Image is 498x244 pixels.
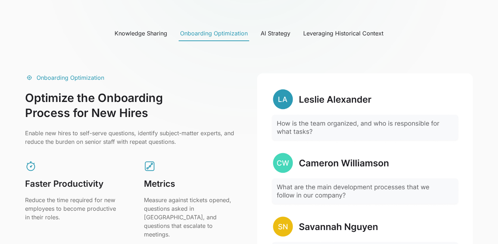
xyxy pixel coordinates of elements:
[462,210,498,244] iframe: Chat Widget
[25,129,240,146] p: Enable new hires to self-serve questions, identify subject-matter experts, and reduce the burden ...
[144,178,240,190] h2: Metrics
[25,91,240,120] h3: Optimize the Onboarding Process for New Hires
[25,178,121,190] h2: Faster Productivity
[303,29,383,38] div: Leveraging Historical Context
[144,196,240,239] p: Measure against tickets opened, questions asked in [GEOGRAPHIC_DATA], and questions that escalate...
[261,29,290,38] div: AI Strategy
[37,73,104,82] div: Onboarding Optimization
[180,29,248,38] div: Onboarding Optimization
[115,29,167,38] div: Knowledge Sharing
[25,196,121,221] p: Reduce the time required for new employees to become productive in their roles.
